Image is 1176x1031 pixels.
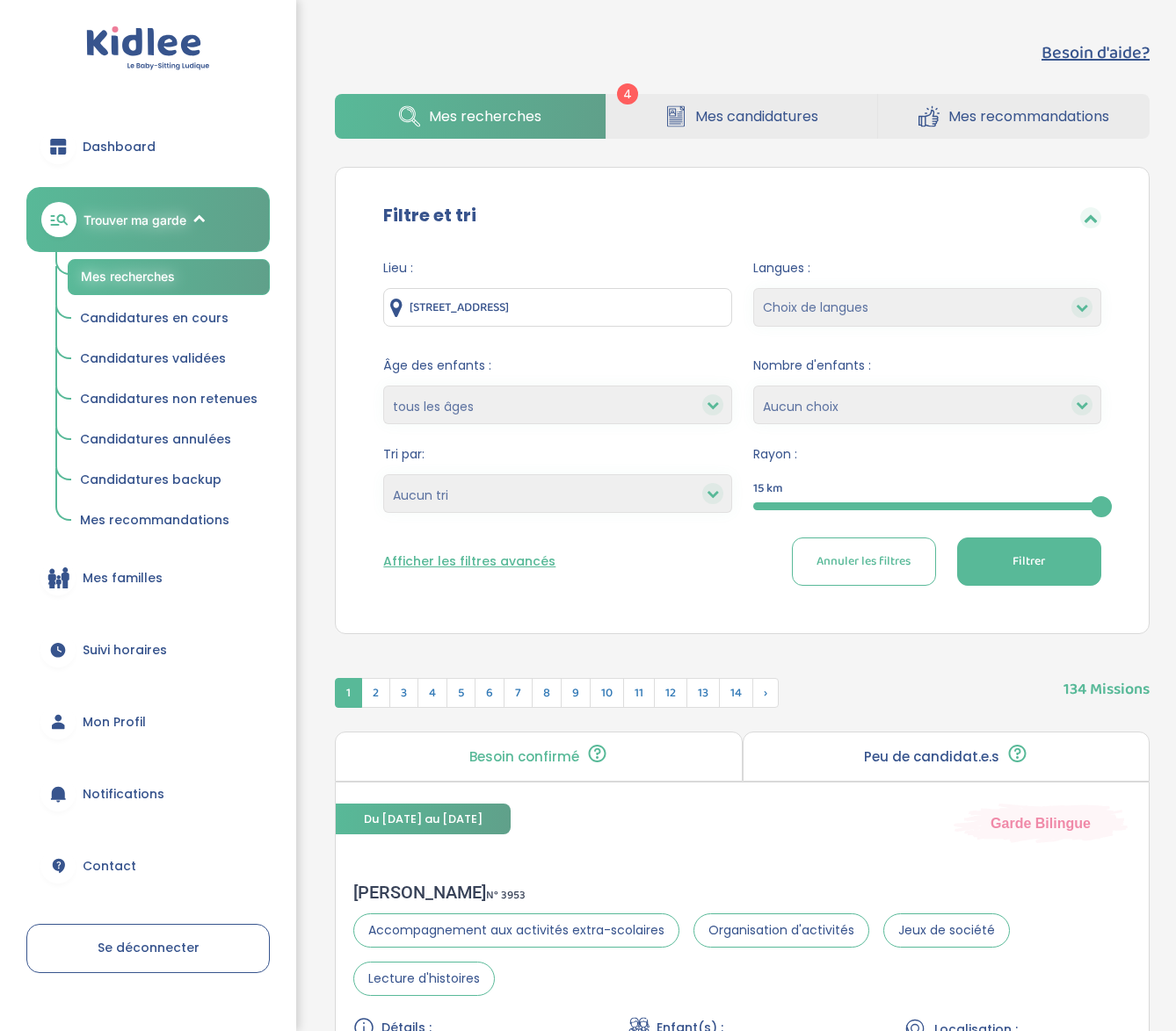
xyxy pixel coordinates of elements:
[383,202,476,228] label: Filtre et tri
[335,678,362,708] span: 1
[1042,40,1150,66] button: Besoin d'aide?
[68,464,270,497] a: Candidatures backup
[80,471,221,488] span: Candidatures backup
[429,105,541,127] span: Mes recherches
[336,804,511,834] span: Du [DATE] au [DATE]
[80,390,258,407] span: Candidatures non retenues
[383,259,731,278] span: Lieu :
[26,187,270,252] a: Trouver ma garde
[417,678,447,708] span: 4
[26,546,270,609] a: Mes familles
[753,445,1101,464] span: Rayon :
[353,882,1131,903] div: [PERSON_NAME]
[1063,660,1150,702] span: 134 Missions
[695,105,818,127] span: Mes candidatures
[26,924,270,973] a: Se déconnecter
[26,834,270,898] a: Contact
[68,423,270,457] a: Candidatures annulées
[957,537,1101,586] button: Filtrer
[561,678,591,708] span: 9
[817,552,911,571] span: Annuler les filtres
[1013,552,1045,571] span: Filtrer
[469,750,579,764] p: Besoin confirmé
[883,913,1010,948] span: Jeux de société
[68,342,270,376] a: Candidatures validées
[878,94,1150,139] a: Mes recommandations
[486,886,526,905] span: N° 3953
[792,537,936,586] button: Annuler les filtres
[353,962,495,996] span: Lecture d'histoires
[83,211,186,229] span: Trouver ma garde
[475,678,505,708] span: 6
[80,309,229,327] span: Candidatures en cours
[86,26,210,71] img: logo.svg
[80,350,226,367] span: Candidatures validées
[83,641,167,660] span: Suivi horaires
[991,813,1091,833] span: Garde Bilingue
[80,511,229,529] span: Mes recommandations
[98,939,200,956] span: Se déconnecter
[383,552,555,571] button: Afficher les filtres avancés
[606,94,877,139] a: Mes candidatures
[26,762,270,826] a: Notifications
[686,678,720,708] span: 13
[26,690,270,753] a: Mon Profil
[26,618,270,681] a: Suivi horaires
[361,678,390,708] span: 2
[83,785,164,804] span: Notifications
[446,678,475,708] span: 5
[617,83,638,105] span: 4
[83,857,136,876] span: Contact
[383,288,731,327] input: Ville ou code postale
[83,569,163,588] span: Mes familles
[590,678,624,708] span: 10
[68,504,270,537] a: Mes recommandations
[353,913,679,948] span: Accompagnement aux activités extra-scolaires
[383,357,731,375] span: Âge des enfants :
[753,357,1101,375] span: Nombre d'enfants :
[335,94,606,139] a: Mes recherches
[753,479,783,498] span: 15 km
[752,678,779,708] span: Suivant »
[864,750,999,764] p: Peu de candidat.e.s
[654,678,687,708] span: 12
[948,105,1109,127] span: Mes recommandations
[68,383,270,416] a: Candidatures non retenues
[504,678,533,708] span: 7
[83,713,146,732] span: Mon Profil
[719,678,753,708] span: 14
[80,430,231,448] span: Candidatures annulées
[389,678,418,708] span: 3
[623,678,655,708] span: 11
[68,259,270,295] a: Mes recherches
[383,445,731,464] span: Tri par:
[753,259,1101,278] span: Langues :
[81,269,175,284] span: Mes recherches
[532,678,562,708] span: 8
[83,138,156,156] span: Dashboard
[26,115,270,178] a: Dashboard
[68,302,270,335] a: Candidatures en cours
[693,913,869,948] span: Organisation d'activités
